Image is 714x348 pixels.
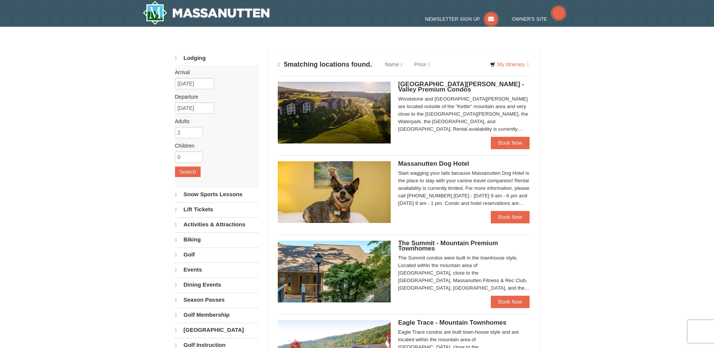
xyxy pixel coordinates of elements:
a: Activities & Attractions [175,217,259,232]
a: Biking [175,232,259,247]
div: The Summit condos were built in the townhouse style. Located within the mountain area of [GEOGRAP... [398,254,530,292]
span: Owner's Site [512,16,547,22]
a: Book Now [491,296,530,308]
a: My Itinerary [485,59,533,70]
label: Adults [175,118,253,125]
a: Golf [175,247,259,262]
a: Lodging [175,51,259,65]
span: Massanutten Dog Hotel [398,160,469,167]
a: Events [175,263,259,277]
label: Children [175,142,253,150]
a: Lift Tickets [175,202,259,217]
a: [GEOGRAPHIC_DATA] [175,323,259,337]
a: Price [408,57,435,72]
a: Massanutten Resort [143,1,270,25]
img: 19219034-1-0eee7e00.jpg [278,241,391,302]
a: Dining Events [175,278,259,292]
a: Owner's Site [512,16,566,22]
span: Newsletter Sign Up [425,16,480,22]
div: Start wagging your tails because Massanutten Dog Hotel is the place to stay with your canine trav... [398,169,530,207]
a: Season Passes [175,293,259,307]
a: Book Now [491,137,530,149]
a: Newsletter Sign Up [425,16,499,22]
span: [GEOGRAPHIC_DATA][PERSON_NAME] - Valley Premium Condos [398,81,524,93]
a: Snow Sports Lessons [175,187,259,201]
span: The Summit - Mountain Premium Townhomes [398,240,498,252]
a: Book Now [491,211,530,223]
span: Eagle Trace - Mountain Townhomes [398,319,507,326]
img: Massanutten Resort Logo [143,1,270,25]
a: Golf Membership [175,308,259,322]
div: Woodstone and [GEOGRAPHIC_DATA][PERSON_NAME] are located outside of the "Kettle" mountain area an... [398,95,530,133]
label: Arrival [175,69,253,76]
button: Search [175,166,201,177]
a: Name [379,57,408,72]
img: 19219041-4-ec11c166.jpg [278,82,391,143]
label: Departure [175,93,253,101]
img: 27428181-5-81c892a3.jpg [278,161,391,223]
